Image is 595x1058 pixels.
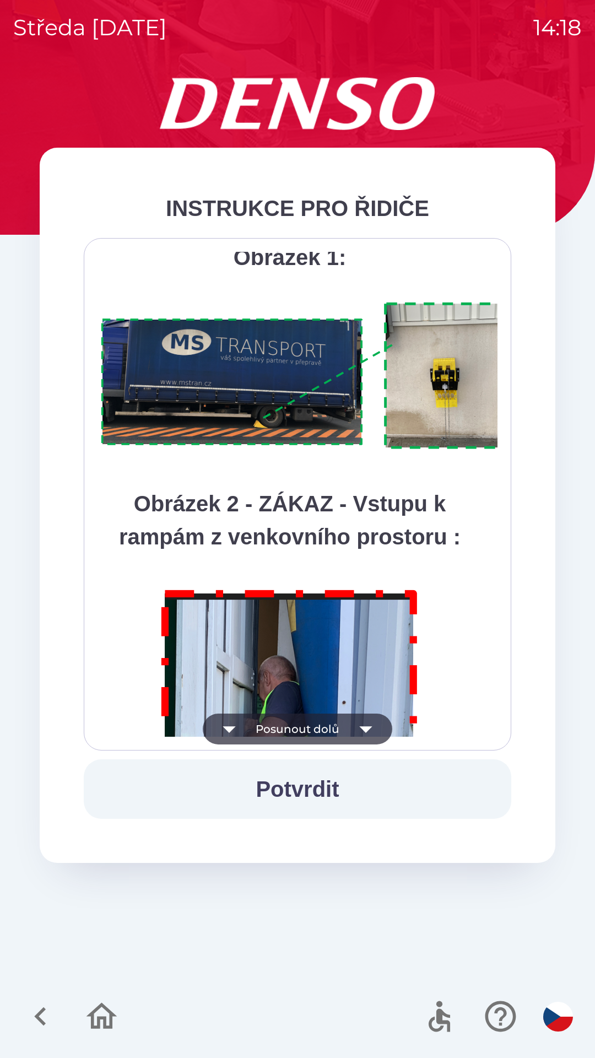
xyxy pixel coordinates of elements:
[543,1002,573,1032] img: cs flag
[84,759,511,819] button: Potvrdit
[533,11,582,44] p: 14:18
[40,77,555,130] img: Logo
[149,575,431,980] img: M8MNayrTL6gAAAABJRU5ErkJggg==
[98,296,525,456] img: A1ym8hFSA0ukAAAAAElFTkSuQmCC
[203,714,392,744] button: Posunout dolů
[84,192,511,225] div: INSTRUKCE PRO ŘIDIČE
[119,492,461,549] strong: Obrázek 2 - ZÁKAZ - Vstupu k rampám z venkovního prostoru :
[13,11,167,44] p: středa [DATE]
[234,245,347,269] strong: Obrázek 1:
